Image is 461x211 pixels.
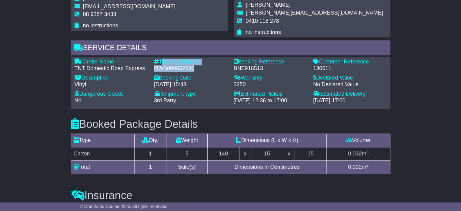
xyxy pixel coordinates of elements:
span: 0410 118 278 [246,18,279,24]
div: BNE916513 [234,65,307,72]
div: 130611 [313,65,387,72]
td: kilo(s) [166,161,208,174]
span: No [75,97,82,104]
td: 5 [166,147,208,161]
h3: Booked Package Details [71,118,390,130]
td: Weight [166,134,208,147]
td: 15 [251,147,283,161]
td: Carton [71,147,135,161]
td: 1 [135,161,166,174]
td: 15 [295,147,326,161]
div: Warranty [234,75,307,81]
span: 08 9287 3433 [83,11,116,17]
td: Dimensions in Centimetres [208,161,327,174]
sup: 3 [366,163,369,168]
span: no instructions [83,22,118,29]
div: Dangerous Goods [75,91,148,97]
td: 140 [208,147,239,161]
span: [PERSON_NAME][EMAIL_ADDRESS][DOMAIN_NAME] [246,10,383,16]
div: Booking Reference [234,59,307,65]
div: Declared Value [313,75,387,81]
div: Vinyl [75,81,148,88]
td: Volume [326,134,390,147]
div: No Declared Value [313,81,387,88]
div: TNT Domestic Road Express [75,65,148,72]
div: Estimated Pickup [234,91,307,97]
div: Description [75,75,148,81]
span: [PERSON_NAME] [246,2,291,8]
div: [DATE] 15:43 [154,81,228,88]
div: Tracking Number [154,59,228,65]
sup: 3 [366,150,369,154]
span: no instructions [246,29,281,35]
div: Estimated Delivery [313,91,387,97]
div: OWS000657636 [154,65,228,72]
td: Dimensions (L x W x H) [208,134,327,147]
td: m [326,147,390,161]
td: m [326,161,390,174]
td: x [239,147,251,161]
span: © One World Courier 2025. All rights reserved. [80,204,168,209]
div: Customer Reference [313,59,387,65]
span: 0.032 [348,151,362,157]
div: Service Details [71,40,390,57]
div: Booking Date [154,75,228,81]
span: 5 [178,164,181,170]
div: Shipment type [154,91,228,97]
div: [DATE] 12:36 to 17:00 [234,97,307,104]
td: x [283,147,295,161]
div: Carrier Name [75,59,148,65]
div: $250 [234,81,307,88]
td: Type [71,134,135,147]
td: Total [71,161,135,174]
td: 1 [135,147,166,161]
span: 3rd Party [154,97,176,104]
span: [EMAIL_ADDRESS][DOMAIN_NAME] [83,3,175,9]
h3: Insurance [71,189,390,202]
span: 0.032 [348,164,362,170]
td: Qty. [135,134,166,147]
div: [DATE] 17:00 [313,97,387,104]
